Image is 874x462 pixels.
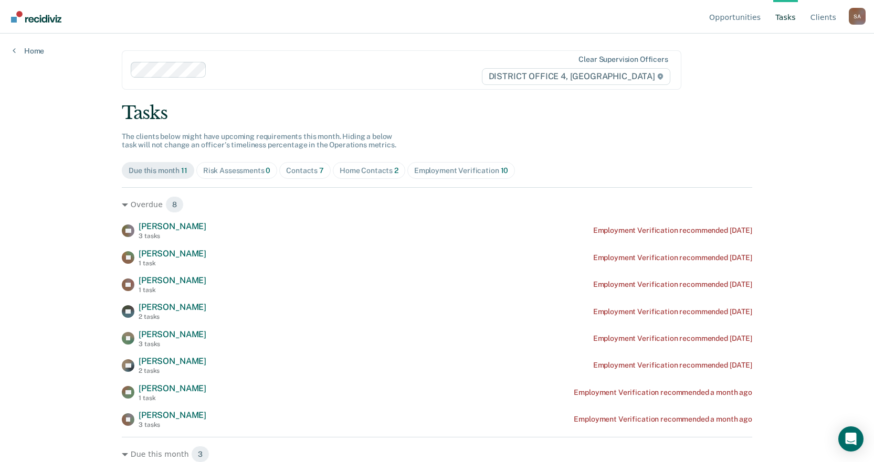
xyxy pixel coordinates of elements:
div: 2 tasks [139,367,206,374]
div: Employment Verification recommended [DATE] [593,334,752,343]
span: [PERSON_NAME] [139,410,206,420]
span: [PERSON_NAME] [139,302,206,312]
div: 1 task [139,394,206,402]
div: Home Contacts [340,166,398,175]
div: Contacts [286,166,324,175]
div: S A [849,8,866,25]
span: 8 [165,196,184,213]
div: Risk Assessments [203,166,271,175]
div: Due this month [129,166,187,175]
span: [PERSON_NAME] [139,383,206,393]
div: Employment Verification recommended [DATE] [593,361,752,370]
img: Recidiviz [11,11,61,23]
span: DISTRICT OFFICE 4, [GEOGRAPHIC_DATA] [482,68,670,85]
div: 3 tasks [139,340,206,348]
span: [PERSON_NAME] [139,329,206,339]
div: Employment Verification recommended [DATE] [593,226,752,235]
span: The clients below might have upcoming requirements this month. Hiding a below task will not chang... [122,132,396,149]
div: Clear supervision officers [578,55,668,64]
span: 2 [394,166,398,175]
div: Tasks [122,102,752,124]
span: [PERSON_NAME] [139,275,206,285]
span: [PERSON_NAME] [139,221,206,231]
span: [PERSON_NAME] [139,249,206,259]
span: 7 [319,166,324,175]
div: Overdue 8 [122,196,752,213]
div: Employment Verification recommended a month ago [574,388,752,397]
div: Employment Verification recommended [DATE] [593,280,752,289]
div: Employment Verification recommended a month ago [574,415,752,424]
button: Profile dropdown button [849,8,866,25]
div: 1 task [139,260,206,267]
div: Employment Verification [414,166,508,175]
div: 3 tasks [139,421,206,428]
div: 2 tasks [139,313,206,320]
div: Employment Verification recommended [DATE] [593,307,752,316]
div: Open Intercom Messenger [838,426,864,452]
span: [PERSON_NAME] [139,356,206,366]
span: 11 [181,166,187,175]
a: Home [13,46,44,56]
span: 10 [501,166,509,175]
div: 1 task [139,286,206,294]
div: Employment Verification recommended [DATE] [593,253,752,262]
span: 0 [266,166,270,175]
div: 3 tasks [139,232,206,240]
